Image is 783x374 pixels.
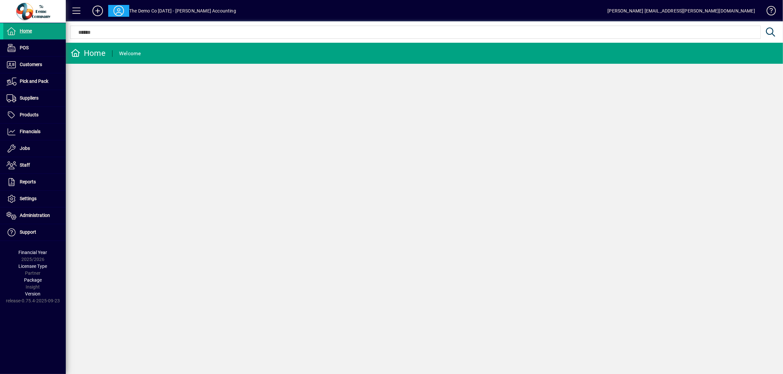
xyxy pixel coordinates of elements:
span: Staff [20,162,30,168]
a: Knowledge Base [762,1,775,23]
span: Suppliers [20,95,38,101]
span: Settings [20,196,37,201]
span: Package [24,277,42,283]
span: Jobs [20,146,30,151]
a: Financials [3,124,66,140]
span: Customers [20,62,42,67]
span: Reports [20,179,36,184]
a: Settings [3,191,66,207]
span: POS [20,45,29,50]
div: [PERSON_NAME] [EMAIL_ADDRESS][PERSON_NAME][DOMAIN_NAME] [607,6,755,16]
span: Administration [20,213,50,218]
button: Add [87,5,108,17]
span: Financial Year [19,250,47,255]
a: Pick and Pack [3,73,66,90]
a: POS [3,40,66,56]
span: Version [25,291,41,296]
span: Pick and Pack [20,79,48,84]
a: Administration [3,207,66,224]
div: Home [71,48,106,58]
a: Suppliers [3,90,66,106]
span: Licensee Type [19,264,47,269]
div: The Demo Co [DATE] - [PERSON_NAME] Accounting [129,6,236,16]
a: Support [3,224,66,241]
button: Profile [108,5,129,17]
a: Products [3,107,66,123]
span: Support [20,229,36,235]
span: Home [20,28,32,34]
span: Products [20,112,38,117]
span: Financials [20,129,40,134]
a: Customers [3,57,66,73]
a: Staff [3,157,66,174]
a: Jobs [3,140,66,157]
a: Reports [3,174,66,190]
